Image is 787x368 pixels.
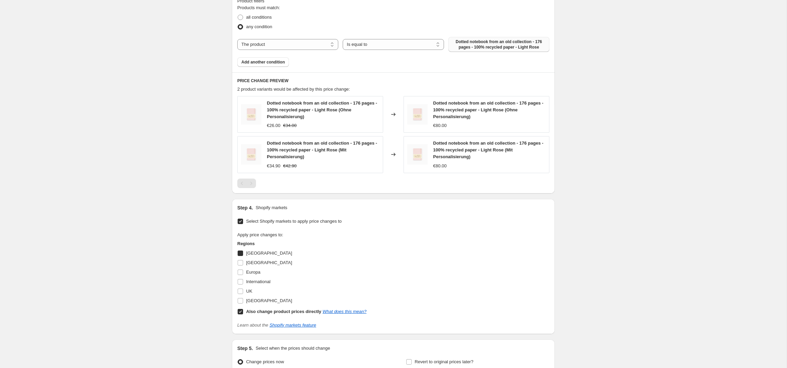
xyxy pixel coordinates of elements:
[283,163,297,169] strike: €42.90
[415,359,474,364] span: Revert to original prices later?
[407,144,428,165] img: Bullet_Journal_yourbujo_rose_f837a328-47bb-4891-adc3-bc93354d89a9_80x.jpg
[246,279,271,284] span: International
[267,163,280,169] div: €34.90
[283,122,297,129] strike: €34.00
[246,359,284,364] span: Change prices now
[237,87,350,92] span: 2 product variants would be affected by this price change:
[256,204,287,211] p: Shopify markets
[270,323,316,328] a: Shopify markets feature
[433,100,543,119] span: Dotted notebook from an old collection - 176 pages - 100% recycled paper - Light Rose (Ohne Perso...
[433,122,447,129] div: €80.00
[452,39,545,50] span: Dotted notebook from an old collection - 176 pages - 100% recycled paper - Light Rose
[241,144,261,165] img: Bullet_Journal_yourbujo_rose_f837a328-47bb-4891-adc3-bc93354d89a9_80x.jpg
[237,323,316,328] i: Learn about the
[433,163,447,169] div: €80.00
[246,260,292,265] span: [GEOGRAPHIC_DATA]
[246,298,292,303] span: [GEOGRAPHIC_DATA]
[237,240,366,247] h3: Regions
[237,179,256,188] nav: Pagination
[237,5,280,10] span: Products must match:
[256,345,330,352] p: Select when the prices should change
[246,15,272,20] span: all conditions
[241,59,285,65] span: Add another condition
[267,122,280,129] div: €26.00
[237,232,283,237] span: Apply price changes to:
[241,104,261,125] img: Bullet_Journal_yourbujo_rose_f837a328-47bb-4891-adc3-bc93354d89a9_80x.jpg
[246,270,260,275] span: Europa
[433,141,543,159] span: Dotted notebook from an old collection - 176 pages - 100% recycled paper - Light Rose (Mit Person...
[448,37,549,52] button: Dotted notebook from an old collection - 176 pages - 100% recycled paper - Light Rose
[246,24,272,29] span: any condition
[246,289,252,294] span: UK
[407,104,428,125] img: Bullet_Journal_yourbujo_rose_f837a328-47bb-4891-adc3-bc93354d89a9_80x.jpg
[246,251,292,256] span: [GEOGRAPHIC_DATA]
[237,78,549,84] h6: PRICE CHANGE PREVIEW
[267,100,377,119] span: Dotted notebook from an old collection - 176 pages - 100% recycled paper - Light Rose (Ohne Perso...
[237,345,253,352] h2: Step 5.
[267,141,377,159] span: Dotted notebook from an old collection - 176 pages - 100% recycled paper - Light Rose (Mit Person...
[237,204,253,211] h2: Step 4.
[323,309,366,314] a: What does this mean?
[246,219,342,224] span: Select Shopify markets to apply price changes to
[237,57,289,67] button: Add another condition
[246,309,321,314] b: Also change product prices directly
